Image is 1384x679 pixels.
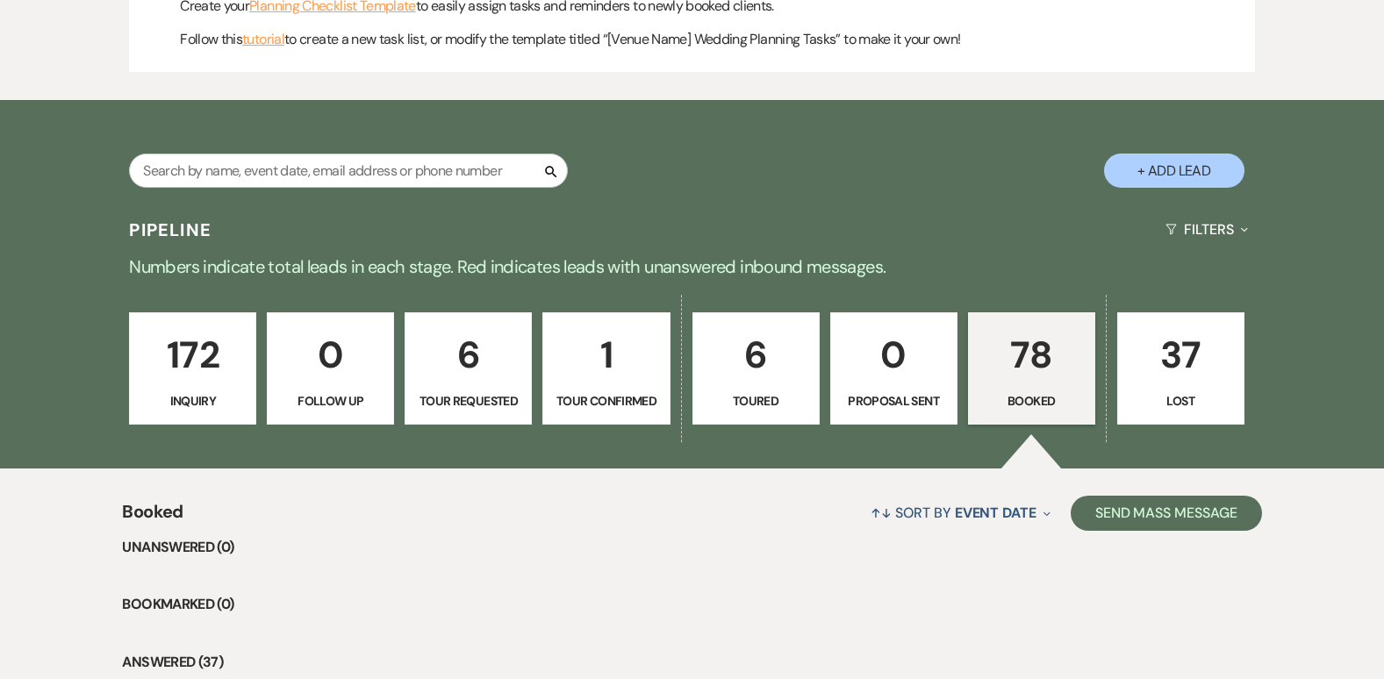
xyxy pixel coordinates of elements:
input: Search by name, event date, email address or phone number [129,154,568,188]
p: Tour Confirmed [554,391,658,411]
p: Tour Requested [416,391,520,411]
li: Bookmarked (0) [122,593,1261,616]
button: Sort By Event Date [864,490,1057,536]
h3: Pipeline [129,218,212,242]
p: Proposal Sent [842,391,946,411]
a: 78Booked [968,312,1095,425]
p: Follow this to create a new task list, or modify the template titled “[Venue Name] Wedding Planni... [180,28,1244,51]
p: Follow Up [278,391,383,411]
span: Booked [122,498,183,536]
p: Toured [704,391,808,411]
p: Inquiry [140,391,245,411]
a: 0Follow Up [267,312,394,425]
span: ↑↓ [871,504,892,522]
p: 78 [979,325,1084,384]
li: Unanswered (0) [122,536,1261,559]
p: 172 [140,325,245,384]
p: Lost [1129,391,1233,411]
a: 37Lost [1117,312,1244,425]
li: Answered (37) [122,651,1261,674]
a: 6Tour Requested [405,312,532,425]
a: 6Toured [692,312,820,425]
p: 1 [554,325,658,384]
a: tutorial [242,28,284,51]
p: 0 [842,325,946,384]
p: 37 [1129,325,1233,384]
p: 6 [416,325,520,384]
button: Send Mass Message [1071,496,1262,531]
a: 1Tour Confirmed [542,312,670,425]
p: 0 [278,325,383,384]
a: 0Proposal Sent [830,312,957,425]
p: Booked [979,391,1084,411]
p: 6 [704,325,808,384]
span: Event Date [955,504,1036,522]
button: + Add Lead [1104,154,1244,188]
a: 172Inquiry [129,312,256,425]
button: Filters [1158,206,1254,253]
p: Numbers indicate total leads in each stage. Red indicates leads with unanswered inbound messages. [61,253,1324,281]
